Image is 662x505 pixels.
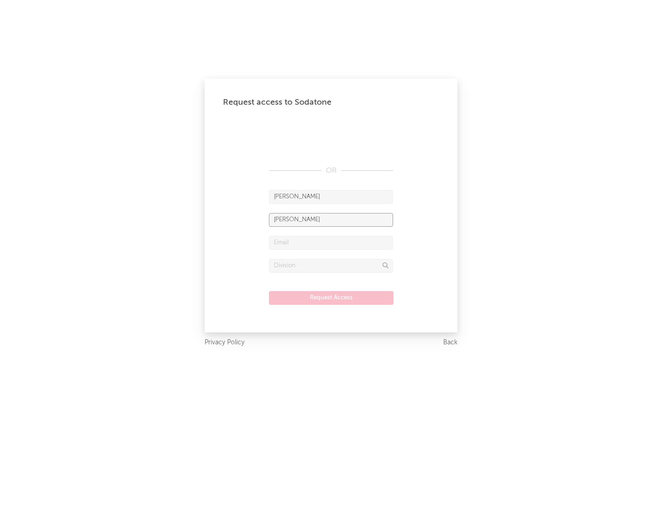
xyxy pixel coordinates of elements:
[269,190,393,204] input: First Name
[443,337,457,348] a: Back
[205,337,245,348] a: Privacy Policy
[269,213,393,227] input: Last Name
[269,259,393,273] input: Division
[269,291,394,305] button: Request Access
[269,165,393,176] div: OR
[223,97,439,108] div: Request access to Sodatone
[269,236,393,250] input: Email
